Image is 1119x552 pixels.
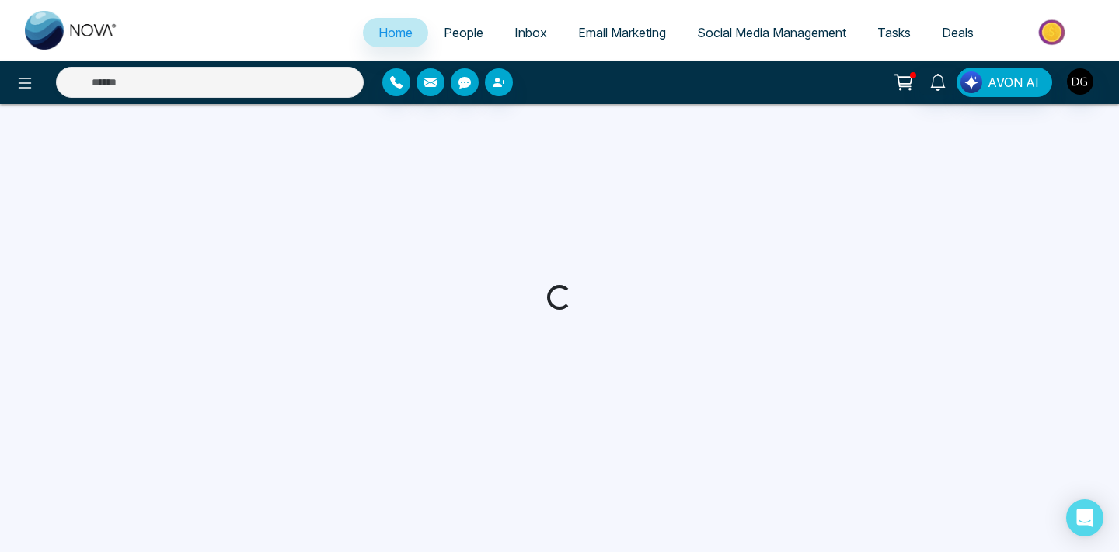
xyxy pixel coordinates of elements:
span: Home [378,25,413,40]
a: Home [363,18,428,47]
a: Deals [926,18,989,47]
img: User Avatar [1067,68,1093,95]
a: Tasks [862,18,926,47]
button: AVON AI [957,68,1052,97]
span: People [444,25,483,40]
a: Email Marketing [563,18,682,47]
span: Inbox [514,25,547,40]
img: Lead Flow [960,71,982,93]
a: Inbox [499,18,563,47]
span: AVON AI [988,73,1039,92]
img: Market-place.gif [997,15,1110,50]
div: Open Intercom Messenger [1066,499,1103,536]
span: Tasks [877,25,911,40]
span: Email Marketing [578,25,666,40]
img: Nova CRM Logo [25,11,118,50]
span: Deals [942,25,974,40]
a: Social Media Management [682,18,862,47]
a: People [428,18,499,47]
span: Social Media Management [697,25,846,40]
